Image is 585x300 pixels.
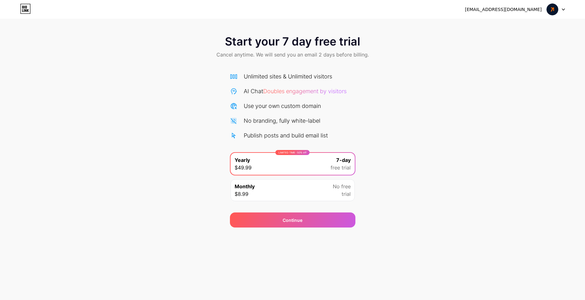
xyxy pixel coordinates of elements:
span: $49.99 [235,164,252,171]
span: No free [333,183,351,190]
div: [EMAIL_ADDRESS][DOMAIN_NAME] [465,6,542,13]
span: Continue [283,217,302,223]
span: Monthly [235,183,255,190]
span: Start your 7 day free trial [225,35,360,48]
span: Yearly [235,156,250,164]
div: Unlimited sites & Unlimited visitors [244,72,332,81]
span: 7-day [336,156,351,164]
span: free trial [331,164,351,171]
div: Publish posts and build email list [244,131,328,140]
div: No branding, fully white-label [244,116,320,125]
div: Use your own custom domain [244,102,321,110]
span: trial [342,190,351,198]
div: LIMITED TIME : 50% off [275,150,310,155]
div: AI Chat [244,87,347,95]
span: Cancel anytime. We will send you an email 2 days before billing. [216,51,369,58]
img: Cristhian RODRÍGUEZ [546,3,558,15]
span: Doubles engagement by visitors [263,88,347,94]
span: $8.99 [235,190,248,198]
